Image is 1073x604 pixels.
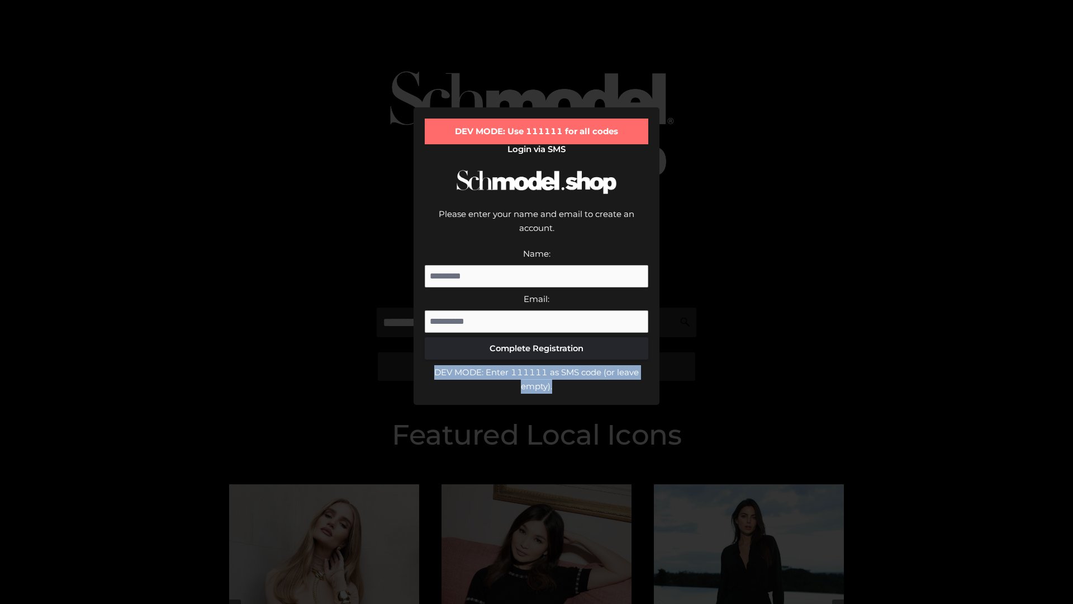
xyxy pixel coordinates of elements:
label: Name: [523,248,550,259]
div: DEV MODE: Use 111111 for all codes [425,119,648,144]
div: Please enter your name and email to create an account. [425,207,648,247]
h2: Login via SMS [425,144,648,154]
button: Complete Registration [425,337,648,360]
label: Email: [524,294,549,304]
img: Schmodel Logo [453,160,620,204]
div: DEV MODE: Enter 111111 as SMS code (or leave empty). [425,365,648,394]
